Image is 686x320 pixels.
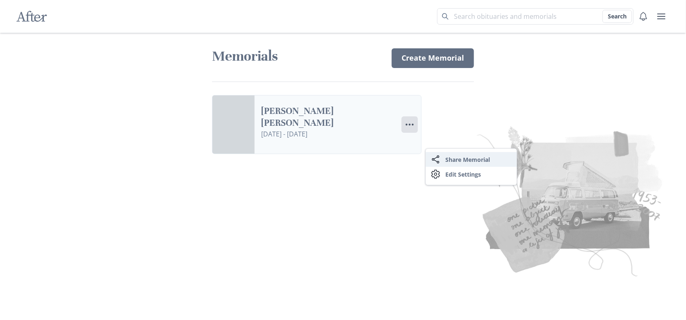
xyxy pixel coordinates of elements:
[212,48,382,65] h1: Memorials
[437,8,634,25] input: Search term
[261,105,395,129] a: [PERSON_NAME] [PERSON_NAME]
[603,10,632,23] button: Search
[392,48,474,68] a: Create Memorial
[402,116,418,133] button: Options
[635,8,652,25] button: Notifications
[653,8,670,25] button: user menu
[326,120,669,280] img: Collage of old pictures and notes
